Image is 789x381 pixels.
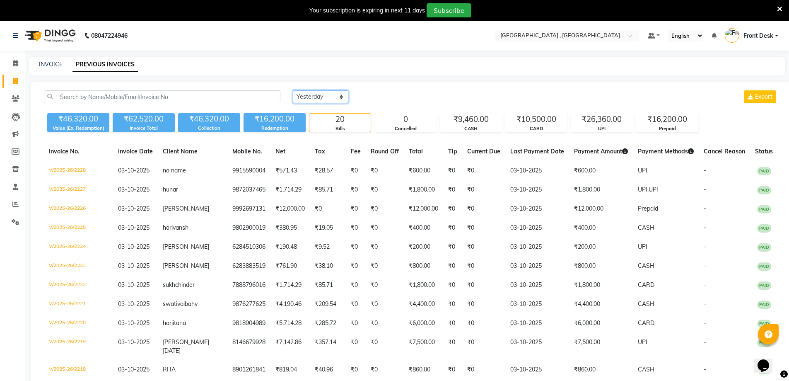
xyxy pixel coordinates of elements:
[227,199,270,218] td: 9992697131
[118,205,150,212] span: 03-10-2025
[244,113,306,125] div: ₹16,200.00
[440,125,502,132] div: CASH
[704,224,706,231] span: -
[310,295,346,314] td: ₹209.54
[443,238,462,257] td: ₹0
[118,243,150,250] span: 03-10-2025
[44,276,113,295] td: V/2025-26/2222
[505,238,569,257] td: 03-10-2025
[462,257,505,276] td: ₹0
[757,224,771,233] span: PAID
[346,238,366,257] td: ₹0
[704,167,706,174] span: -
[47,113,109,125] div: ₹46,320.00
[113,125,175,132] div: Invoice Total
[757,205,771,214] span: PAID
[227,295,270,314] td: 9876277625
[44,333,113,360] td: V/2025-26/2219
[227,314,270,333] td: 9818904989
[704,243,706,250] span: -
[366,238,404,257] td: ₹0
[404,161,443,181] td: ₹600.00
[310,360,346,379] td: ₹40.96
[118,148,153,155] span: Invoice Date
[44,257,113,276] td: V/2025-26/2223
[270,257,310,276] td: ₹761.90
[310,257,346,276] td: ₹38.10
[571,125,632,132] div: UPI
[44,199,113,218] td: V/2025-26/2226
[704,300,706,308] span: -
[404,295,443,314] td: ₹4,400.00
[505,295,569,314] td: 03-10-2025
[227,360,270,379] td: 8901261841
[462,161,505,181] td: ₹0
[704,366,706,373] span: -
[309,6,425,15] div: Your subscription is expiring in next 11 days
[270,161,310,181] td: ₹571.43
[346,276,366,295] td: ₹0
[227,257,270,276] td: 6283883519
[569,295,633,314] td: ₹4,400.00
[72,57,138,72] a: PREVIOUS INVOICES
[227,161,270,181] td: 9915590004
[638,148,694,155] span: Payment Methods
[270,360,310,379] td: ₹819.04
[571,114,632,125] div: ₹26,360.00
[725,28,739,43] img: Front Desk
[366,276,404,295] td: ₹0
[310,238,346,257] td: ₹9.52
[704,205,706,212] span: -
[704,262,706,269] span: -
[638,319,654,327] span: CARD
[409,148,423,155] span: Total
[118,300,150,308] span: 03-10-2025
[270,199,310,218] td: ₹12,000.00
[346,257,366,276] td: ₹0
[404,218,443,238] td: ₹400.00
[462,199,505,218] td: ₹0
[569,218,633,238] td: ₹400.00
[704,319,706,327] span: -
[704,148,745,155] span: Cancel Reason
[462,360,505,379] td: ₹0
[375,125,436,132] div: Cancelled
[118,262,150,269] span: 03-10-2025
[704,338,706,346] span: -
[351,148,361,155] span: Fee
[366,199,404,218] td: ₹0
[270,276,310,295] td: ₹1,714.29
[443,257,462,276] td: ₹0
[44,360,113,379] td: V/2025-26/2218
[462,314,505,333] td: ₹0
[638,262,654,269] span: CASH
[366,333,404,360] td: ₹0
[309,125,371,132] div: Bills
[744,90,776,103] button: Export
[366,360,404,379] td: ₹0
[404,333,443,360] td: ₹7,500.00
[163,319,186,327] span: harjitana
[754,348,781,373] iframe: chat widget
[757,262,771,271] span: PAID
[427,3,471,17] button: Subscribe
[462,295,505,314] td: ₹0
[47,125,109,132] div: Value (Ex. Redemption)
[462,333,505,360] td: ₹0
[163,224,188,231] span: harivansh
[404,257,443,276] td: ₹800.00
[757,167,771,175] span: PAID
[755,148,773,155] span: Status
[505,161,569,181] td: 03-10-2025
[39,61,63,68] a: INVOICE
[118,281,150,289] span: 03-10-2025
[443,295,462,314] td: ₹0
[505,257,569,276] td: 03-10-2025
[404,276,443,295] td: ₹1,800.00
[443,199,462,218] td: ₹0
[366,180,404,199] td: ₹0
[638,366,654,373] span: CASH
[227,276,270,295] td: 7888796016
[310,161,346,181] td: ₹28.57
[315,148,325,155] span: Tax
